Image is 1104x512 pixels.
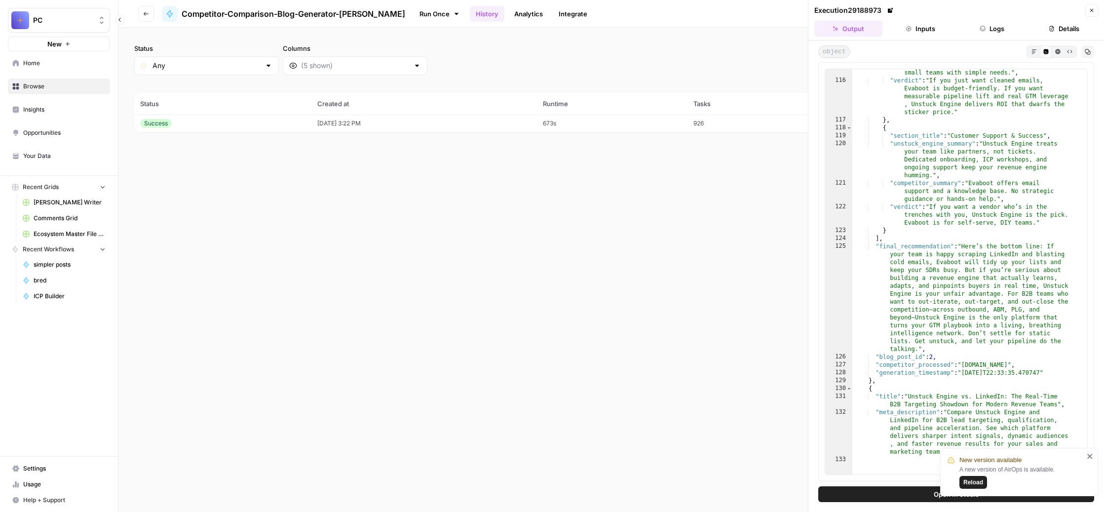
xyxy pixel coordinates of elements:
[11,11,29,29] img: PC Logo
[23,496,106,505] span: Help + Support
[825,377,852,385] div: 129
[23,183,59,192] span: Recent Grids
[23,105,106,114] span: Insights
[8,125,110,141] a: Opportunities
[537,115,688,132] td: 673s
[413,5,466,22] a: Run Once
[34,214,106,223] span: Comments Grid
[825,132,852,140] div: 119
[18,257,110,273] a: simpler posts
[1030,21,1098,37] button: Details
[8,492,110,508] button: Help + Support
[34,198,106,207] span: [PERSON_NAME] Writer
[311,115,537,132] td: [DATE] 3:22 PM
[687,115,806,132] td: 926
[162,6,405,22] a: Competitor-Comparison-Blog-Generator-[PERSON_NAME]
[23,128,106,137] span: Opportunities
[8,242,110,257] button: Recent Workflows
[814,5,895,15] div: Execution 29188973
[311,93,537,115] th: Created at
[283,43,427,53] label: Columns
[818,45,850,58] span: object
[34,292,106,301] span: ICP Builder
[846,124,852,132] span: Toggle code folding, rows 118 through 123
[963,478,983,487] span: Reload
[18,226,110,242] a: Ecosystem Master File - SaaS.csv
[23,152,106,160] span: Your Data
[134,93,311,115] th: Status
[825,235,852,242] div: 124
[553,6,593,22] a: Integrate
[818,486,1094,502] button: Open In Studio
[825,179,852,203] div: 121
[23,59,106,68] span: Home
[134,75,1088,93] span: (1 records)
[959,455,1022,465] span: New version available
[8,102,110,118] a: Insights
[23,464,106,473] span: Settings
[470,6,504,22] a: History
[825,227,852,235] div: 123
[825,385,852,393] div: 130
[825,408,852,456] div: 132
[18,288,110,304] a: ICP Builder
[825,353,852,361] div: 126
[8,37,110,51] button: New
[34,230,106,238] span: Ecosystem Master File - SaaS.csv
[182,8,405,20] span: Competitor-Comparison-Blog-Generator-[PERSON_NAME]
[825,124,852,132] div: 118
[934,489,979,499] span: Open In Studio
[508,6,549,22] a: Analytics
[825,140,852,179] div: 120
[47,39,62,49] span: New
[23,82,106,91] span: Browse
[958,21,1027,37] button: Logs
[8,55,110,71] a: Home
[825,393,852,408] div: 131
[18,210,110,226] a: Comments Grid
[23,480,106,489] span: Usage
[846,385,852,393] span: Toggle code folding, rows 130 through 252
[825,116,852,124] div: 117
[23,245,74,254] span: Recent Workflows
[8,79,110,94] a: Browse
[8,476,110,492] a: Usage
[134,43,279,53] label: Status
[152,61,261,71] input: Any
[140,119,172,128] div: Success
[18,273,110,288] a: bred
[18,195,110,210] a: [PERSON_NAME] Writer
[959,476,987,489] button: Reload
[825,369,852,377] div: 128
[8,8,110,33] button: Workspace: PC
[825,242,852,353] div: 125
[959,465,1084,489] div: A new version of AirOps is available.
[34,260,106,269] span: simpler posts
[301,61,409,71] input: (5 shown)
[814,21,882,37] button: Output
[537,93,688,115] th: Runtime
[687,93,806,115] th: Tasks
[34,276,106,285] span: bred
[886,21,954,37] button: Inputs
[825,361,852,369] div: 127
[1087,452,1094,460] button: close
[33,15,93,25] span: PC
[825,77,852,116] div: 116
[8,461,110,476] a: Settings
[8,148,110,164] a: Your Data
[825,203,852,227] div: 122
[8,180,110,195] button: Recent Grids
